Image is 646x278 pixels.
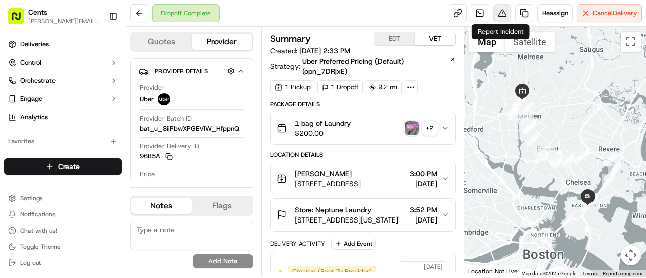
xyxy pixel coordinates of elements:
button: 1 bag of Laundry$200.00photo_proof_of_pickup image+2 [271,112,455,144]
div: + 2 [423,121,437,135]
button: VET [415,32,455,45]
button: Show satellite imagery [505,32,555,52]
span: [DATE] [410,215,437,225]
span: Orchestrate [20,76,56,85]
div: 7 [511,101,524,115]
div: 25 [550,154,563,167]
span: Provider [140,83,165,92]
button: Reassign [537,4,573,22]
span: Uber Preferred Pricing (Default) (opn_7DRjxE) [302,56,448,76]
div: Delivery Activity [270,240,325,248]
div: 📗 [10,147,18,155]
button: Toggle fullscreen view [621,32,641,52]
button: Add Event [331,238,376,250]
div: Start new chat [34,96,166,106]
span: 3:00 PM [410,169,437,179]
button: Quotes [131,34,192,50]
button: Create [4,158,122,175]
button: Toggle Theme [4,240,122,254]
div: 9.2 mi [365,80,402,94]
p: Welcome 👋 [10,40,184,56]
span: Control [20,58,41,67]
div: Location Details [270,151,456,159]
button: Start new chat [172,99,184,111]
span: [PERSON_NAME] [295,169,352,179]
button: Log out [4,256,122,270]
a: Terms (opens in new tab) [582,271,597,276]
div: 28 [574,151,587,164]
span: Cancel Delivery [593,9,637,18]
a: 📗Knowledge Base [6,142,81,160]
span: Knowledge Base [20,146,77,156]
button: Cents[PERSON_NAME][EMAIL_ADDRESS][PERSON_NAME][DOMAIN_NAME] [4,4,104,28]
div: Strategy: [270,56,456,76]
button: Chat with us! [4,224,122,238]
div: We're available if you need us! [34,106,128,114]
span: Created: [270,46,350,56]
div: 1 Dropoff [317,80,363,94]
button: 96B5A [140,152,173,161]
div: 23 [549,151,562,164]
div: 11 [512,95,525,108]
span: Store: Neptune Laundry [295,205,371,215]
div: 19 [523,121,536,134]
button: EDT [374,32,415,45]
h3: Summary [270,34,311,43]
span: $200.00 [295,128,351,138]
span: Reassign [542,9,568,18]
div: 31 [602,174,615,187]
span: Cents [28,7,47,17]
span: [STREET_ADDRESS] [295,179,361,189]
div: 10 [508,103,521,116]
div: 18 [523,120,536,133]
a: 💻API Documentation [81,142,166,160]
span: Provider Delivery ID [140,142,199,151]
span: Notifications [20,210,56,218]
span: Analytics [20,113,48,122]
img: 1736555255976-a54dd68f-1ca7-489b-9aae-adbdc363a1c4 [10,96,28,114]
span: [DATE] [424,263,443,271]
a: Analytics [4,109,122,125]
button: Map camera controls [621,245,641,265]
span: Engage [20,94,42,103]
span: [STREET_ADDRESS][US_STATE] [295,215,398,225]
div: 15 [516,93,529,106]
button: Store: Neptune Laundry[STREET_ADDRESS][US_STATE]3:52 PM[DATE] [271,199,455,231]
span: Price [140,170,155,179]
div: 21 [537,145,550,158]
span: bat_u_8iiPbwXPGEVIW_HfppnQ [140,124,239,133]
span: Uber [140,95,154,104]
span: Toggle Theme [20,243,61,251]
button: Provider Details [139,63,245,79]
div: 💻 [85,147,93,155]
a: Open this area in Google Maps (opens a new window) [467,264,500,277]
div: 32 [583,197,597,210]
button: Notifications [4,207,122,221]
div: 30 [608,163,621,176]
button: [PERSON_NAME][STREET_ADDRESS]3:00 PM[DATE] [271,162,455,195]
button: Settings [4,191,122,205]
button: Engage [4,91,122,107]
span: Provider Batch ID [140,114,192,123]
div: Report Incident [472,24,530,39]
span: Pylon [100,171,122,178]
a: Report a map error [603,271,643,276]
span: 3:52 PM [410,205,437,215]
button: photo_proof_of_pickup image+2 [405,121,437,135]
button: Provider [192,34,252,50]
span: Deliveries [20,40,49,49]
button: Orchestrate [4,73,122,89]
span: Map data ©2025 Google [521,271,576,276]
span: Create [58,161,80,172]
div: 22 [542,148,555,161]
div: 24 [549,150,562,163]
input: Got a question? Start typing here... [26,65,182,75]
div: 14 [515,93,528,106]
span: Log out [20,259,41,267]
div: Package Details [270,100,456,108]
div: 20 [527,133,540,146]
button: Flags [192,198,252,214]
button: Notes [131,198,192,214]
span: API Documentation [95,146,162,156]
span: [PERSON_NAME][EMAIL_ADDRESS][PERSON_NAME][DOMAIN_NAME] [28,17,100,25]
